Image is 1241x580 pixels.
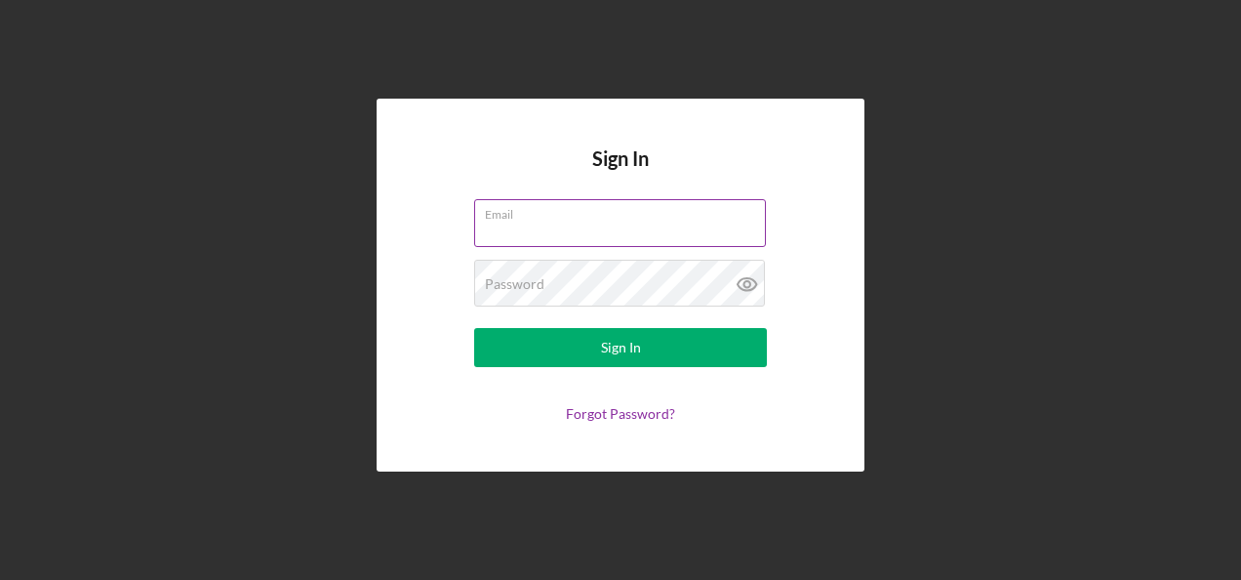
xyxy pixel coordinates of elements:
label: Password [485,276,544,292]
h4: Sign In [592,147,649,199]
label: Email [485,200,766,222]
div: Sign In [601,328,641,367]
button: Sign In [474,328,767,367]
a: Forgot Password? [566,405,675,422]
